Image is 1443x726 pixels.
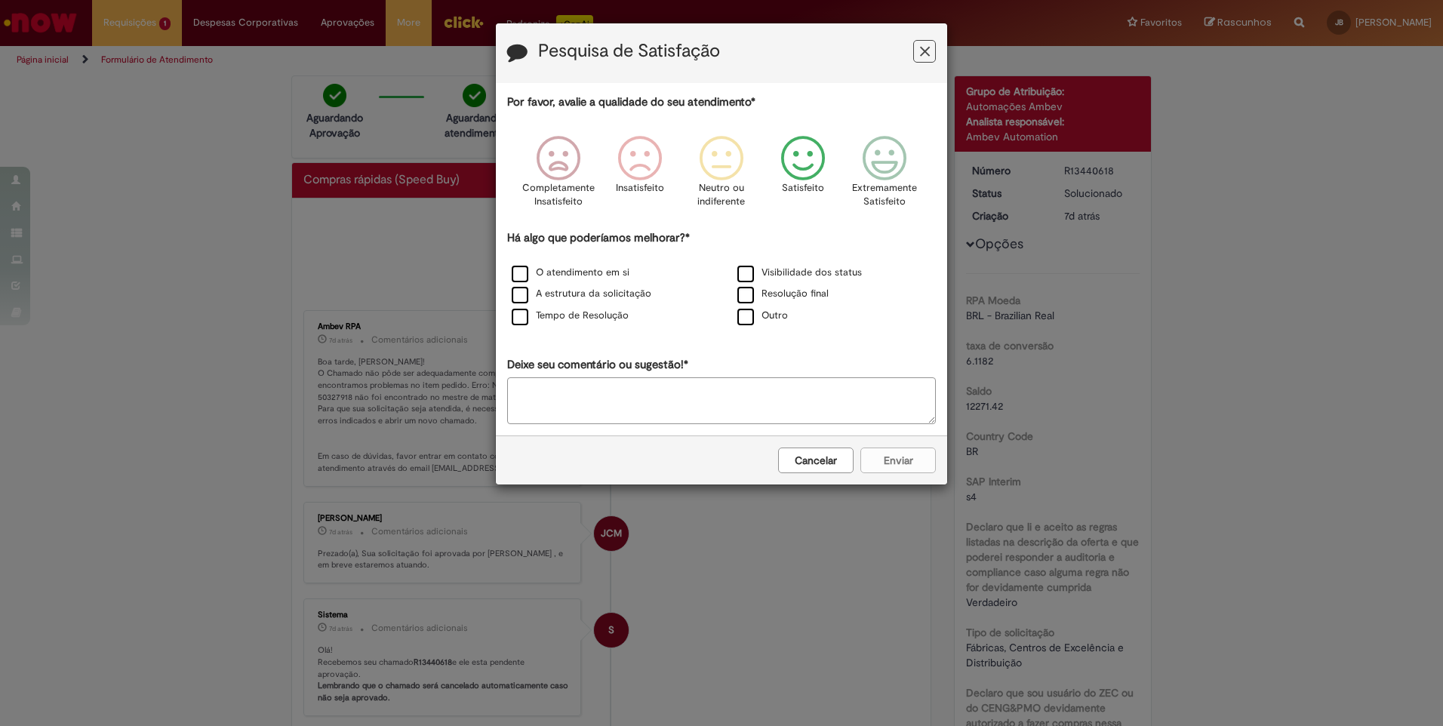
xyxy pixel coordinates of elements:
p: Insatisfeito [616,181,664,195]
button: Cancelar [778,448,854,473]
div: Há algo que poderíamos melhorar?* [507,230,936,328]
label: Outro [737,309,788,323]
p: Satisfeito [782,181,824,195]
label: Resolução final [737,287,829,301]
p: Completamente Insatisfeito [522,181,595,209]
div: Insatisfeito [602,125,678,228]
div: Completamente Insatisfeito [519,125,596,228]
label: Pesquisa de Satisfação [538,42,720,61]
div: Extremamente Satisfeito [846,125,923,228]
label: O atendimento em si [512,266,629,280]
p: Neutro ou indiferente [694,181,749,209]
label: A estrutura da solicitação [512,287,651,301]
label: Visibilidade dos status [737,266,862,280]
label: Deixe seu comentário ou sugestão!* [507,357,688,373]
label: Por favor, avalie a qualidade do seu atendimento* [507,94,755,110]
label: Tempo de Resolução [512,309,629,323]
div: Satisfeito [765,125,841,228]
p: Extremamente Satisfeito [852,181,917,209]
div: Neutro ou indiferente [683,125,760,228]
